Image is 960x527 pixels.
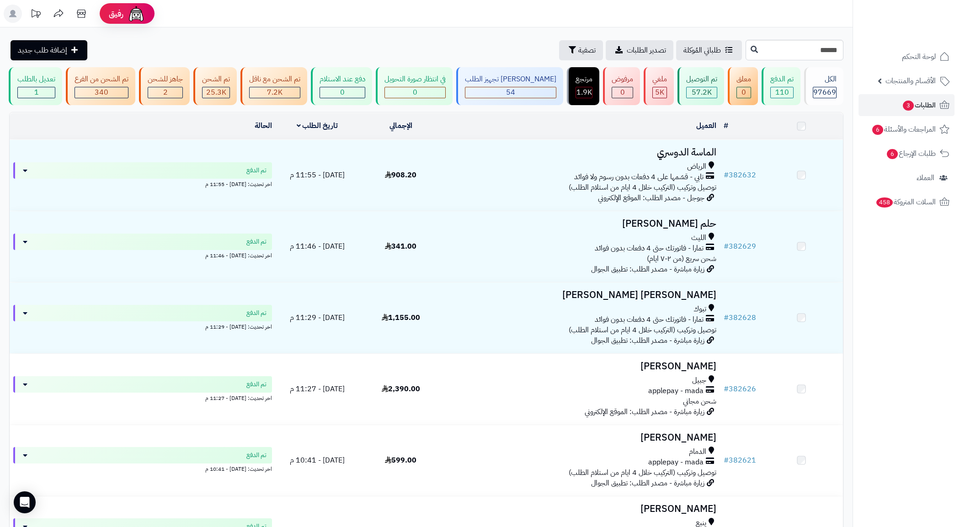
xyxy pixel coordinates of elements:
[724,312,729,323] span: #
[886,147,936,160] span: طلبات الإرجاع
[903,101,914,111] span: 3
[741,87,746,98] span: 0
[652,74,667,85] div: ملغي
[109,8,123,19] span: رفيق
[446,432,716,443] h3: [PERSON_NAME]
[760,67,802,105] a: تم الدفع 110
[163,87,168,98] span: 2
[206,87,226,98] span: 25.3K
[95,87,108,98] span: 340
[267,87,283,98] span: 7.2K
[902,99,936,112] span: الطلبات
[576,87,592,98] span: 1.9K
[612,87,633,98] div: 0
[13,250,272,260] div: اخر تحديث: [DATE] - 11:46 م
[648,457,704,468] span: applepay - mada
[246,451,267,460] span: تم الدفع
[18,87,55,98] div: 1
[14,491,36,513] div: Open Intercom Messenger
[687,161,706,172] span: الرياض
[290,383,345,394] span: [DATE] - 11:27 م
[574,172,704,182] span: تابي - قسّمها على 4 دفعات بدون رسوم ولا فوائد
[413,87,417,98] span: 0
[683,45,721,56] span: طلباتي المُوكلة
[591,264,704,275] span: زيارة مباشرة - مصدر الطلب: تطبيق الجوال
[446,290,716,300] h3: [PERSON_NAME] [PERSON_NAME]
[813,74,837,85] div: الكل
[374,67,454,105] a: في انتظار صورة التحويل 0
[24,5,47,25] a: تحديثات المنصة
[192,67,239,105] a: تم الشحن 25.3K
[239,67,309,105] a: تم الشحن مع ناقل 7.2K
[859,46,955,68] a: لوحة التحكم
[446,361,716,372] h3: [PERSON_NAME]
[724,120,728,131] a: #
[148,74,183,85] div: جاهز للشحن
[446,147,716,158] h3: الماسة الدوسري
[576,87,592,98] div: 1856
[676,40,742,60] a: طلباتي المُوكلة
[246,380,267,389] span: تم الدفع
[653,87,667,98] div: 5012
[859,191,955,213] a: السلات المتروكة458
[250,87,300,98] div: 7222
[246,237,267,246] span: تم الدفع
[676,67,726,105] a: تم التوصيل 57.2K
[687,87,717,98] div: 57238
[655,87,664,98] span: 5K
[320,74,365,85] div: دفع عند الاستلام
[246,166,267,175] span: تم الدفع
[309,67,374,105] a: دفع عند الاستلام 0
[885,75,936,87] span: الأقسام والمنتجات
[137,67,192,105] a: جاهز للشحن 2
[606,40,673,60] a: تصدير الطلبات
[595,243,704,254] span: تمارا - فاتورتك حتى 4 دفعات بدون فوائد
[465,87,556,98] div: 54
[290,170,345,181] span: [DATE] - 11:55 م
[802,67,845,105] a: الكل97669
[917,171,934,184] span: العملاء
[559,40,603,60] button: تصفية
[770,74,794,85] div: تم الدفع
[876,197,893,208] span: 458
[290,312,345,323] span: [DATE] - 11:29 م
[591,335,704,346] span: زيارة مباشرة - مصدر الطلب: تطبيق الجوال
[872,125,883,135] span: 6
[693,304,706,314] span: تبوك
[446,218,716,229] h3: حلم [PERSON_NAME]
[620,87,625,98] span: 0
[202,74,230,85] div: تم الشحن
[875,196,936,208] span: السلات المتروكة
[647,253,716,264] span: شحن سريع (من ٢-٧ ايام)
[255,120,272,131] a: الحالة
[601,67,642,105] a: مرفوض 0
[724,455,729,466] span: #
[724,312,756,323] a: #382628
[290,241,345,252] span: [DATE] - 11:46 م
[686,74,717,85] div: تم التوصيل
[859,143,955,165] a: طلبات الإرجاع6
[446,504,716,514] h3: [PERSON_NAME]
[64,67,137,105] a: تم الشحن من الفرع 340
[148,87,182,98] div: 2
[249,74,300,85] div: تم الشحن مع ناقل
[696,120,716,131] a: العميل
[692,375,706,386] span: جبيل
[859,94,955,116] a: الطلبات3
[578,45,596,56] span: تصفية
[724,455,756,466] a: #382621
[724,241,729,252] span: #
[385,455,416,466] span: 599.00
[203,87,229,98] div: 25302
[454,67,565,105] a: [PERSON_NAME] تجهيز الطلب 54
[34,87,39,98] span: 1
[385,170,416,181] span: 908.20
[290,455,345,466] span: [DATE] - 10:41 م
[642,67,676,105] a: ملغي 5K
[17,74,55,85] div: تعديل بالطلب
[18,45,67,56] span: إضافة طلب جديد
[320,87,365,98] div: 0
[871,123,936,136] span: المراجعات والأسئلة
[75,87,128,98] div: 340
[13,463,272,473] div: اخر تحديث: [DATE] - 10:41 م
